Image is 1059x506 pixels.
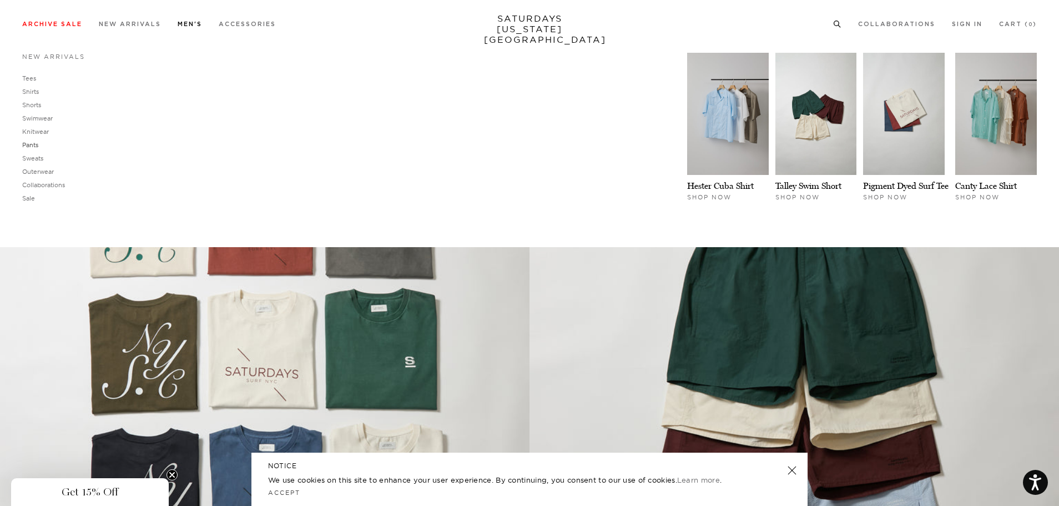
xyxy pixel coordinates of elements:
a: Canty Lace Shirt [955,181,1017,191]
a: Accessories [219,21,276,27]
a: Collaborations [858,21,935,27]
a: Sweats [22,154,43,162]
a: Men's [178,21,202,27]
a: Talley Swim Short [775,181,841,191]
a: Knitwear [22,128,49,136]
a: Collaborations [22,181,65,189]
a: New Arrivals [99,21,161,27]
a: Hester Cuba Shirt [687,181,754,191]
a: SATURDAYS[US_STATE][GEOGRAPHIC_DATA] [484,13,576,45]
a: Cart (0) [999,21,1037,27]
a: New Arrivals [22,53,85,61]
small: 0 [1028,22,1033,27]
span: Get 15% Off [62,485,118,499]
button: Close teaser [167,469,178,480]
a: Shirts [22,88,39,96]
a: Shorts [22,101,41,109]
a: Accept [268,489,300,497]
a: Swimwear [22,114,53,122]
a: Sign In [952,21,982,27]
div: Get 15% OffClose teaser [11,478,169,506]
a: Pants [22,141,38,149]
a: Outerwear [22,168,54,176]
h5: NOTICE [268,461,791,471]
a: Tees [22,74,36,82]
a: Learn more [677,475,720,484]
a: Archive Sale [22,21,82,27]
p: We use cookies on this site to enhance your user experience. By continuing, you consent to our us... [268,474,752,485]
a: Pigment Dyed Surf Tee [863,181,949,191]
a: Sale [22,194,35,202]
